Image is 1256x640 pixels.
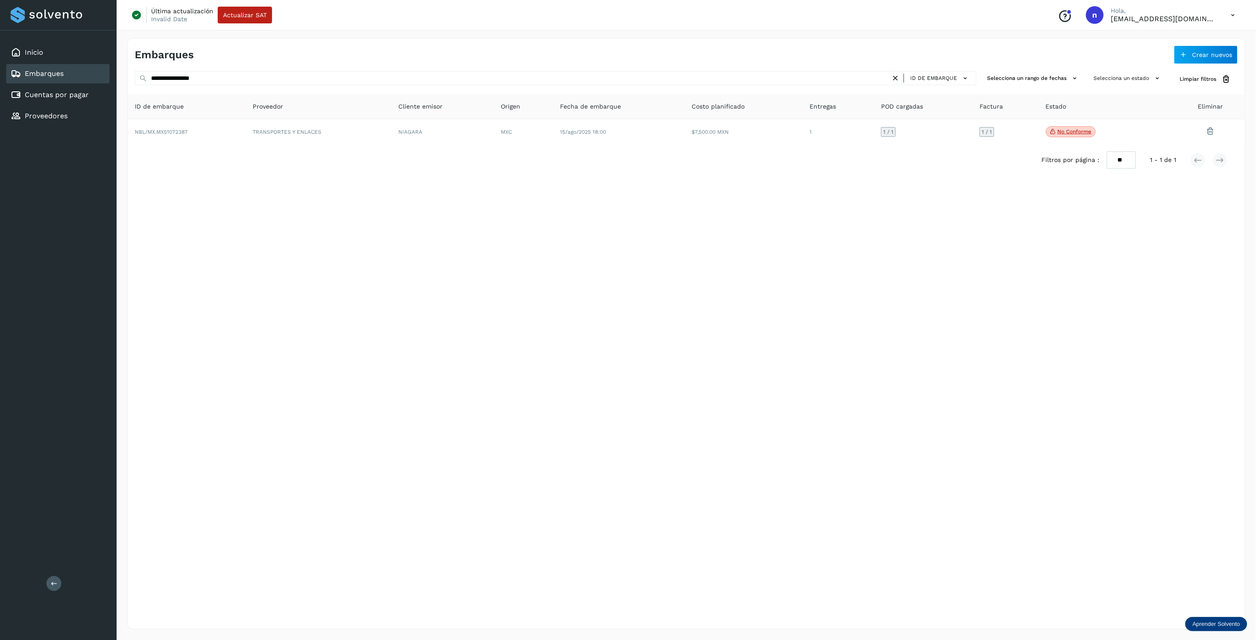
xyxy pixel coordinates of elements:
span: Fecha de embarque [560,102,621,111]
div: Embarques [6,64,110,83]
span: Cliente emisor [398,102,443,111]
span: Origen [501,102,520,111]
td: $7,500.00 MXN [685,119,802,145]
span: 15/ago/2025 18:00 [560,129,606,135]
span: POD cargadas [881,102,923,111]
span: Actualizar SAT [223,12,267,18]
p: No conforme [1058,128,1092,135]
button: Selecciona un rango de fechas [984,71,1083,86]
a: Inicio [25,48,43,56]
span: Limpiar filtros [1180,75,1216,83]
a: Cuentas por pagar [25,90,89,99]
p: niagara+prod@solvento.mx [1111,15,1217,23]
button: Selecciona un estado [1090,71,1165,86]
span: Estado [1046,102,1067,111]
p: Hola, [1111,7,1217,15]
td: TRANSPORTES Y ENLACES [246,119,391,145]
span: Proveedor [253,102,283,111]
p: Aprender Solvento [1192,621,1240,628]
span: Factura [980,102,1003,111]
button: Limpiar filtros [1173,71,1238,87]
div: Cuentas por pagar [6,85,110,105]
p: Última actualización [151,7,213,15]
button: ID de embarque [908,72,972,85]
button: Crear nuevos [1174,45,1238,64]
td: 1 [802,119,874,145]
span: ID de embarque [910,74,957,82]
div: Inicio [6,43,110,62]
span: NBL/MX.MX51072387 [135,129,188,135]
span: Eliminar [1198,102,1223,111]
div: Proveedores [6,106,110,126]
td: MXC [494,119,553,145]
span: 1 / 1 [982,129,992,135]
div: Aprender Solvento [1185,617,1247,631]
span: ID de embarque [135,102,184,111]
a: Proveedores [25,112,68,120]
td: NIAGARA [391,119,494,145]
a: Embarques [25,69,64,78]
button: Actualizar SAT [218,7,272,23]
span: Costo planificado [692,102,745,111]
span: 1 - 1 de 1 [1150,155,1176,165]
p: Invalid Date [151,15,187,23]
h4: Embarques [135,49,194,61]
span: 1 / 1 [883,129,893,135]
span: Entregas [810,102,836,111]
span: Filtros por página : [1042,155,1100,165]
span: Crear nuevos [1192,52,1232,58]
